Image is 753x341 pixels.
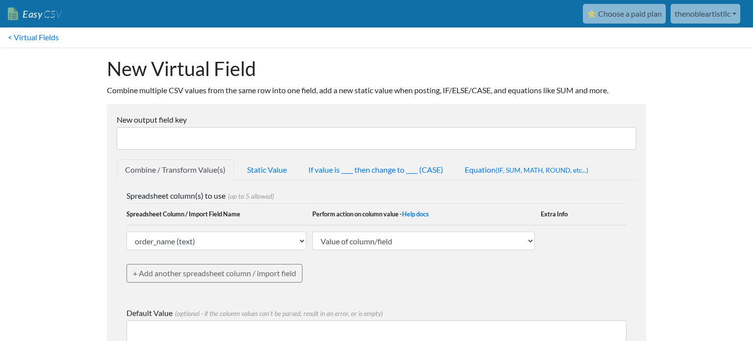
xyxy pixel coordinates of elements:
[496,166,588,174] span: (IF, SUM, MATH, ROUND, etc...)
[173,310,383,317] span: (optional - if the column values can't be parsed, result in an error, or is empty)
[8,4,62,24] a: EasyCSV
[43,8,62,20] span: CSV
[117,114,636,126] label: New output field key
[402,210,429,218] a: Help docs
[239,159,295,180] a: Static Value
[126,204,312,226] th: Spreadsheet Column / Import Field Name
[300,159,452,180] a: If value is ____ then change to ____ (CASE)
[107,84,646,96] p: Combine multiple CSV values from the same row into one field, add a new static value when posting...
[226,192,274,200] span: (up to 5 allowed)
[456,159,597,180] a: Equation
[583,4,666,24] a: ⭐ Choose a paid plan
[126,264,302,283] a: + Add another spreadsheet column / import field
[107,57,646,80] h1: New Virtual Field
[541,210,568,218] col_title: Extra Info
[117,159,234,180] a: Combine / Transform Value(s)
[126,190,627,202] label: Spreadsheet column(s) to use
[312,204,541,226] th: Perform action on column value -
[126,307,627,319] label: Default Value
[671,4,740,24] a: thenobleartistllc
